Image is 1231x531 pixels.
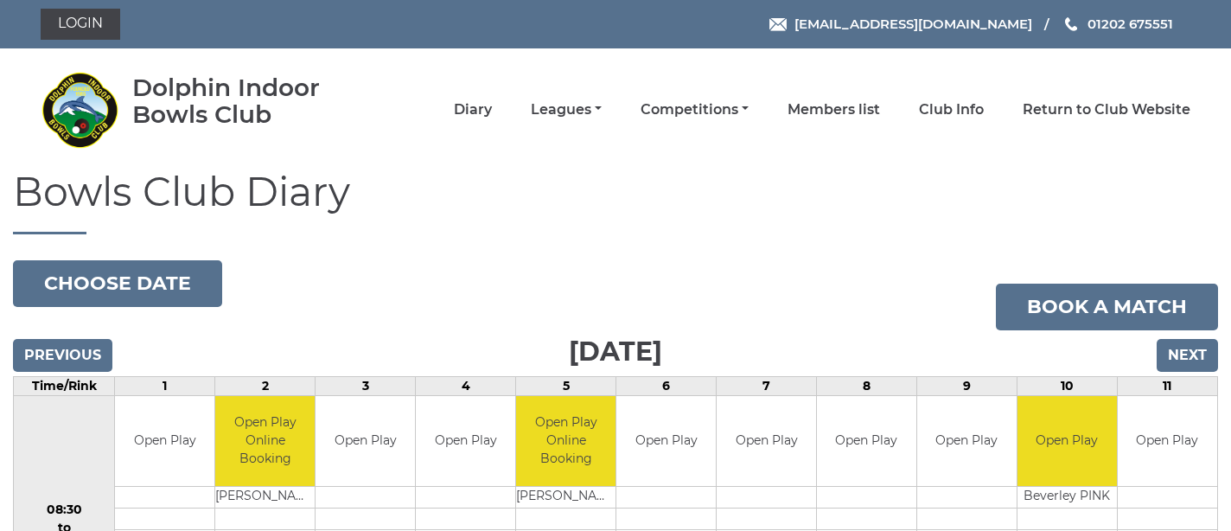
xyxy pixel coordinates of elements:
td: Open Play Online Booking [215,396,315,487]
td: 6 [616,376,717,395]
a: Club Info [919,100,984,119]
img: Phone us [1065,17,1077,31]
a: Competitions [641,100,749,119]
td: 11 [1117,376,1217,395]
td: 8 [817,376,917,395]
td: [PERSON_NAME] [215,487,315,509]
td: 5 [516,376,616,395]
h1: Bowls Club Diary [13,170,1218,234]
input: Previous [13,339,112,372]
td: Open Play [717,396,816,487]
td: 1 [115,376,215,395]
td: Open Play [616,396,716,487]
td: Open Play [1017,396,1117,487]
a: Leagues [531,100,602,119]
td: [PERSON_NAME] [516,487,615,509]
input: Next [1157,339,1218,372]
span: [EMAIL_ADDRESS][DOMAIN_NAME] [794,16,1032,32]
img: Dolphin Indoor Bowls Club [41,71,118,149]
a: Email [EMAIL_ADDRESS][DOMAIN_NAME] [769,14,1032,34]
div: Dolphin Indoor Bowls Club [132,74,370,128]
td: Open Play [917,396,1017,487]
td: 9 [916,376,1017,395]
td: Open Play [115,396,214,487]
td: 7 [717,376,817,395]
td: Open Play [817,396,916,487]
a: Diary [454,100,492,119]
span: 01202 675551 [1087,16,1173,32]
td: Open Play [316,396,415,487]
td: Open Play Online Booking [516,396,615,487]
a: Return to Club Website [1023,100,1190,119]
td: Beverley PINK [1017,487,1117,509]
td: 10 [1017,376,1117,395]
td: 2 [215,376,316,395]
td: 4 [416,376,516,395]
img: Email [769,18,787,31]
td: 3 [316,376,416,395]
a: Phone us 01202 675551 [1062,14,1173,34]
a: Book a match [996,284,1218,330]
button: Choose date [13,260,222,307]
td: Time/Rink [14,376,115,395]
td: Open Play [416,396,515,487]
td: Open Play [1118,396,1217,487]
a: Login [41,9,120,40]
a: Members list [788,100,880,119]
